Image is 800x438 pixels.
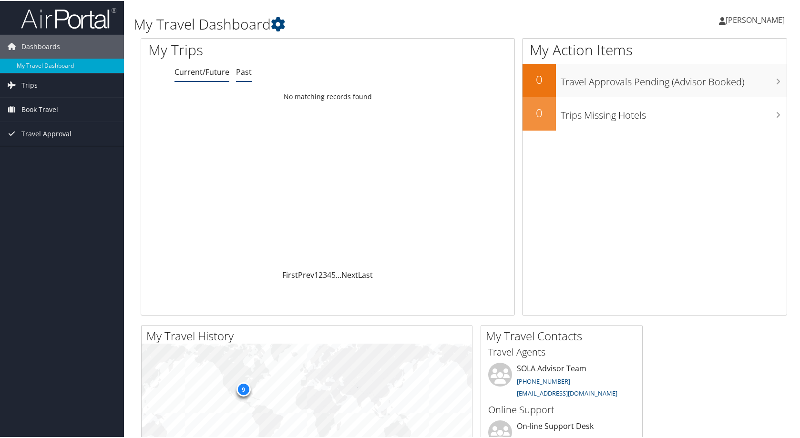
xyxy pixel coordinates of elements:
[21,6,116,29] img: airportal-logo.png
[331,269,336,279] a: 5
[174,66,229,76] a: Current/Future
[282,269,298,279] a: First
[523,104,556,120] h2: 0
[488,402,635,416] h3: Online Support
[341,269,358,279] a: Next
[561,103,787,121] h3: Trips Missing Hotels
[148,39,352,59] h1: My Trips
[726,14,785,24] span: [PERSON_NAME]
[236,66,252,76] a: Past
[298,269,314,279] a: Prev
[523,39,787,59] h1: My Action Items
[517,388,617,397] a: [EMAIL_ADDRESS][DOMAIN_NAME]
[336,269,341,279] span: …
[21,121,72,145] span: Travel Approval
[327,269,331,279] a: 4
[523,63,787,96] a: 0Travel Approvals Pending (Advisor Booked)
[21,97,58,121] span: Book Travel
[314,269,318,279] a: 1
[21,34,60,58] span: Dashboards
[141,87,514,104] td: No matching records found
[146,327,472,343] h2: My Travel History
[358,269,373,279] a: Last
[488,345,635,358] h3: Travel Agents
[517,376,570,385] a: [PHONE_NUMBER]
[133,13,574,33] h1: My Travel Dashboard
[719,5,794,33] a: [PERSON_NAME]
[523,71,556,87] h2: 0
[323,269,327,279] a: 3
[21,72,38,96] span: Trips
[318,269,323,279] a: 2
[561,70,787,88] h3: Travel Approvals Pending (Advisor Booked)
[236,381,250,396] div: 9
[523,96,787,130] a: 0Trips Missing Hotels
[486,327,642,343] h2: My Travel Contacts
[483,362,640,401] li: SOLA Advisor Team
